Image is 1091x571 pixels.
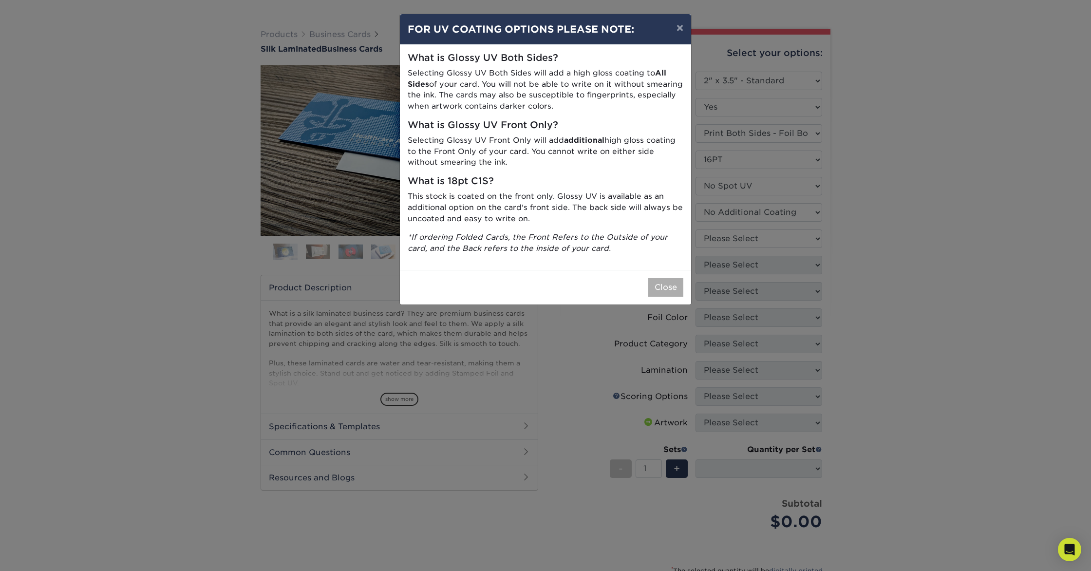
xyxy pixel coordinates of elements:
[1058,538,1081,561] div: Open Intercom Messenger
[408,53,683,64] h5: What is Glossy UV Both Sides?
[669,14,691,41] button: ×
[408,120,683,131] h5: What is Glossy UV Front Only?
[408,68,666,89] strong: All Sides
[408,232,668,253] i: *If ordering Folded Cards, the Front Refers to the Outside of your card, and the Back refers to t...
[408,68,683,112] p: Selecting Glossy UV Both Sides will add a high gloss coating to of your card. You will not be abl...
[408,176,683,187] h5: What is 18pt C1S?
[408,135,683,168] p: Selecting Glossy UV Front Only will add high gloss coating to the Front Only of your card. You ca...
[408,22,683,37] h4: FOR UV COATING OPTIONS PLEASE NOTE:
[408,191,683,224] p: This stock is coated on the front only. Glossy UV is available as an additional option on the car...
[564,135,604,145] strong: additional
[648,278,683,297] button: Close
